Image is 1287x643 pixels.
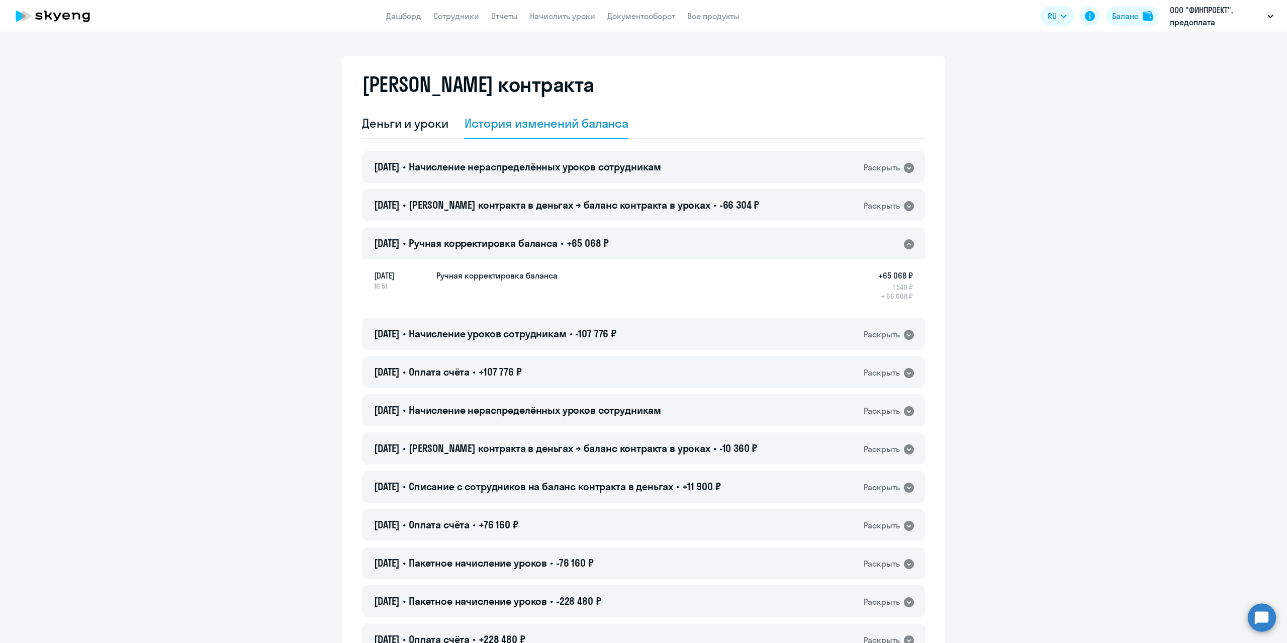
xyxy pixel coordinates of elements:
[864,328,900,341] div: Раскрыть
[556,595,601,607] span: -228 480 ₽
[409,327,567,340] span: Начисление уроков сотрудникам
[864,161,900,174] div: Раскрыть
[409,595,547,607] span: Пакетное начисление уроков
[550,557,553,569] span: •
[374,518,400,531] span: [DATE]
[575,327,616,340] span: -107 776 ₽
[386,11,421,21] a: Дашборд
[403,237,406,249] span: •
[403,518,406,531] span: •
[409,518,470,531] span: Оплата счёта
[403,365,406,378] span: •
[374,442,400,454] span: [DATE]
[403,442,406,454] span: •
[682,480,721,493] span: +11 900 ₽
[676,480,679,493] span: •
[864,519,900,532] div: Раскрыть
[864,366,900,379] div: Раскрыть
[473,365,476,378] span: •
[713,442,716,454] span: •
[1041,6,1074,26] button: RU
[403,404,406,416] span: •
[479,518,518,531] span: +76 160 ₽
[878,292,913,301] p: → 66 608 ₽
[374,237,400,249] span: [DATE]
[491,11,518,21] a: Отчеты
[374,199,400,211] span: [DATE]
[374,480,400,493] span: [DATE]
[409,557,547,569] span: Пакетное начисление уроков
[864,443,900,455] div: Раскрыть
[374,327,400,340] span: [DATE]
[403,199,406,211] span: •
[433,11,479,21] a: Сотрудники
[864,558,900,570] div: Раскрыть
[374,595,400,607] span: [DATE]
[687,11,740,21] a: Все продукты
[479,365,522,378] span: +107 776 ₽
[556,557,594,569] span: -76 160 ₽
[374,282,428,291] span: 16:51
[561,237,564,249] span: •
[403,595,406,607] span: •
[1143,11,1153,21] img: balance
[570,327,573,340] span: •
[530,11,595,21] a: Начислить уроки
[567,237,609,249] span: +65 068 ₽
[1112,10,1139,22] div: Баланс
[1106,6,1159,26] button: Балансbalance
[374,557,400,569] span: [DATE]
[473,518,476,531] span: •
[550,595,553,607] span: •
[403,480,406,493] span: •
[374,269,428,282] span: [DATE]
[409,365,470,378] span: Оплата счёта
[362,115,448,131] div: Деньги и уроки
[1165,4,1278,28] button: ООО "ФИНПРОЕКТ", предоплата
[465,115,629,131] div: История изменений баланса
[864,596,900,608] div: Раскрыть
[409,160,661,173] span: Начисление нераспределённых уроков сотрудникам
[713,199,716,211] span: •
[362,72,594,97] h2: [PERSON_NAME] контракта
[878,283,913,292] p: 1 540 ₽
[409,199,710,211] span: [PERSON_NAME] контракта в деньгах → баланс контракта в уроках
[878,269,913,282] h5: +65 068 ₽
[403,160,406,173] span: •
[374,404,400,416] span: [DATE]
[409,480,673,493] span: Списание с сотрудников на баланс контракта в деньгах
[374,365,400,378] span: [DATE]
[607,11,675,21] a: Документооборот
[864,405,900,417] div: Раскрыть
[436,269,558,282] h5: Ручная корректировка баланса
[719,199,760,211] span: -66 304 ₽
[374,160,400,173] span: [DATE]
[409,442,710,454] span: [PERSON_NAME] контракта в деньгах → баланс контракта в уроках
[1170,4,1263,28] p: ООО "ФИНПРОЕКТ", предоплата
[864,200,900,212] div: Раскрыть
[1048,10,1057,22] span: RU
[864,481,900,494] div: Раскрыть
[409,237,558,249] span: Ручная корректировка баланса
[719,442,758,454] span: -10 360 ₽
[403,327,406,340] span: •
[403,557,406,569] span: •
[409,404,661,416] span: Начисление нераспределённых уроков сотрудникам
